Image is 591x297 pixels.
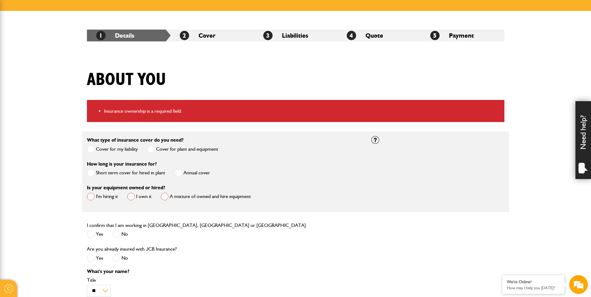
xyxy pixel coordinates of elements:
[347,31,356,40] span: 4
[87,145,138,153] label: Cover for my liability
[575,101,591,179] div: Need help?
[87,230,103,238] label: Yes
[147,145,218,153] label: Cover for plant and equipment
[87,254,103,262] label: Yes
[87,223,306,228] label: I confirm that I am working in [GEOGRAPHIC_DATA], [GEOGRAPHIC_DATA] or [GEOGRAPHIC_DATA]
[87,169,165,177] label: Short term cover for hired in plant
[421,30,504,41] li: Payment
[87,138,183,143] label: What type of insurance cover do you need?
[161,193,251,200] label: A mixture of owned and hire equipment
[87,30,170,41] li: Details
[96,31,106,40] span: 1
[112,230,128,238] label: No
[507,279,560,285] div: We're Online!
[87,69,166,90] h1: About you
[87,278,362,283] label: Title
[180,31,189,40] span: 2
[174,169,210,177] label: Annual cover
[170,30,254,41] li: Cover
[87,185,165,190] label: Is your equipment owned or hired?
[337,30,421,41] li: Quote
[104,107,500,115] li: Insurance ownership is a required field
[507,285,560,290] p: How may I help you today?
[263,31,273,40] span: 3
[87,247,177,252] label: Are you already insured with JCB Insurance?
[430,31,440,40] span: 5
[87,162,157,167] label: How long is your insurance for?
[254,30,337,41] li: Liabilities
[127,193,151,200] label: I own it
[87,193,118,200] label: I'm hiring it
[87,269,362,274] p: What's your name?
[112,254,128,262] label: No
